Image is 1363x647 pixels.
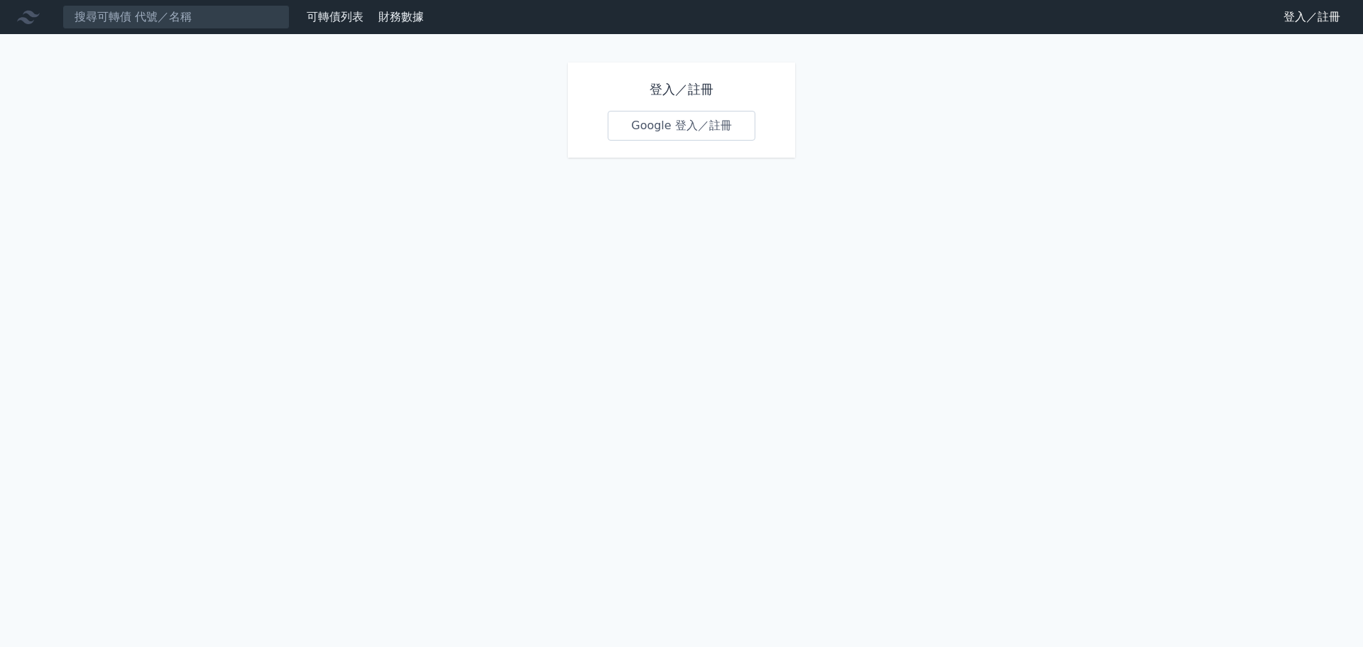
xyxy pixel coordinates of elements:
h1: 登入／註冊 [608,80,755,99]
a: Google 登入／註冊 [608,111,755,141]
a: 可轉債列表 [307,10,363,23]
input: 搜尋可轉債 代號／名稱 [62,5,290,29]
a: 登入／註冊 [1272,6,1352,28]
a: 財務數據 [378,10,424,23]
